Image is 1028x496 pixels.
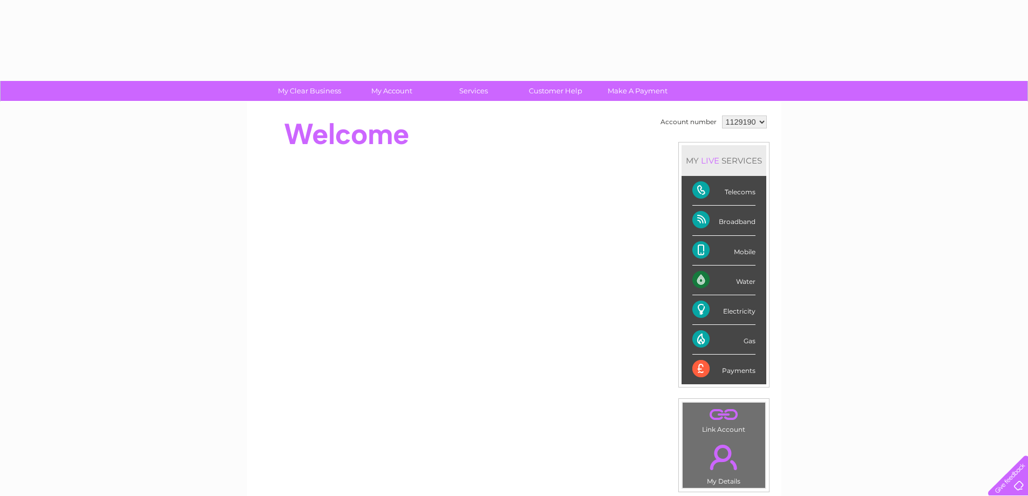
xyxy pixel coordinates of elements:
div: Gas [692,325,755,355]
a: Customer Help [511,81,600,101]
a: . [685,405,763,424]
div: MY SERVICES [682,145,766,176]
td: Link Account [682,402,766,436]
div: Electricity [692,295,755,325]
div: Broadband [692,206,755,235]
div: LIVE [699,155,721,166]
a: My Account [347,81,436,101]
a: My Clear Business [265,81,354,101]
div: Mobile [692,236,755,266]
td: Account number [658,113,719,131]
a: . [685,438,763,476]
div: Payments [692,355,755,384]
div: Telecoms [692,176,755,206]
a: Services [429,81,518,101]
a: Make A Payment [593,81,682,101]
td: My Details [682,436,766,488]
div: Water [692,266,755,295]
